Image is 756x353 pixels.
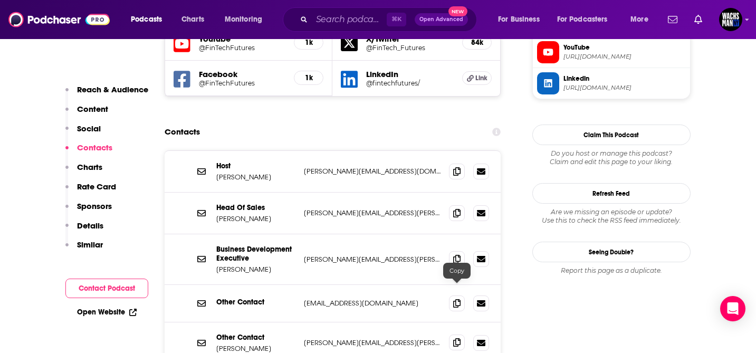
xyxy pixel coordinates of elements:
[225,12,262,27] span: Monitoring
[65,182,116,201] button: Rate Card
[719,8,742,31] span: Logged in as WachsmanNY
[65,142,112,162] button: Contacts
[563,74,686,83] span: Linkedin
[303,73,314,82] h5: 1k
[563,84,686,92] span: https://www.linkedin.com/company/fintechfutures/
[216,298,295,307] p: Other Contact
[623,11,662,28] button: open menu
[443,263,471,279] div: Copy
[312,11,387,28] input: Search podcasts, credits, & more...
[65,104,108,123] button: Content
[216,245,295,263] p: Business Development Executive
[8,9,110,30] img: Podchaser - Follow, Share and Rate Podcasts
[77,104,108,114] p: Content
[563,43,686,52] span: YouTube
[532,266,691,275] div: Report this page as a duplicate.
[304,208,441,217] p: [PERSON_NAME][EMAIL_ADDRESS][PERSON_NAME][DOMAIN_NAME]
[491,11,553,28] button: open menu
[664,11,682,28] a: Show notifications dropdown
[65,221,103,240] button: Details
[123,11,176,28] button: open menu
[165,122,200,142] h2: Contacts
[65,279,148,298] button: Contact Podcast
[65,240,103,259] button: Similar
[471,38,483,47] h5: 84k
[65,123,101,143] button: Social
[719,8,742,31] img: User Profile
[77,84,148,94] p: Reach & Audience
[537,41,686,63] a: YouTube[URL][DOMAIN_NAME]
[199,69,286,79] h5: Facebook
[563,53,686,61] span: https://www.youtube.com/@FinTechFutures
[77,182,116,192] p: Rate Card
[720,296,745,321] div: Open Intercom Messenger
[475,74,487,82] span: Link
[532,149,691,158] span: Do you host or manage this podcast?
[77,123,101,133] p: Social
[216,333,295,342] p: Other Contact
[366,79,454,87] a: @fintechfutures/
[532,242,691,262] a: Seeing Double?
[304,299,441,308] p: [EMAIL_ADDRESS][DOMAIN_NAME]
[77,142,112,152] p: Contacts
[199,79,286,87] a: @FinTechFutures
[175,11,210,28] a: Charts
[216,214,295,223] p: [PERSON_NAME]
[304,338,441,347] p: [PERSON_NAME][EMAIL_ADDRESS][PERSON_NAME][DOMAIN_NAME]
[216,203,295,212] p: Head Of Sales
[550,11,623,28] button: open menu
[419,17,463,22] span: Open Advanced
[181,12,204,27] span: Charts
[304,167,441,176] p: [PERSON_NAME][EMAIL_ADDRESS][DOMAIN_NAME]
[77,162,102,172] p: Charts
[304,255,441,264] p: [PERSON_NAME][EMAIL_ADDRESS][PERSON_NAME][DOMAIN_NAME]
[65,201,112,221] button: Sponsors
[387,13,406,26] span: ⌘ K
[216,173,295,182] p: [PERSON_NAME]
[216,344,295,353] p: [PERSON_NAME]
[303,38,314,47] h5: 1k
[537,72,686,94] a: Linkedin[URL][DOMAIN_NAME]
[532,149,691,166] div: Claim and edit this page to your liking.
[462,71,492,85] a: Link
[217,11,276,28] button: open menu
[532,208,691,225] div: Are we missing an episode or update? Use this to check the RSS feed immediately.
[216,265,295,274] p: [PERSON_NAME]
[131,12,162,27] span: Podcasts
[719,8,742,31] button: Show profile menu
[366,44,454,52] a: @FinTech_Futures
[630,12,648,27] span: More
[532,183,691,204] button: Refresh Feed
[532,125,691,145] button: Claim This Podcast
[65,162,102,182] button: Charts
[448,6,467,16] span: New
[65,84,148,104] button: Reach & Audience
[415,13,468,26] button: Open AdvancedNew
[293,7,487,32] div: Search podcasts, credits, & more...
[77,201,112,211] p: Sponsors
[216,161,295,170] p: Host
[77,221,103,231] p: Details
[199,44,286,52] a: @FinTechFutures
[690,11,706,28] a: Show notifications dropdown
[557,12,608,27] span: For Podcasters
[366,69,454,79] h5: LinkedIn
[77,308,137,317] a: Open Website
[498,12,540,27] span: For Business
[77,240,103,250] p: Similar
